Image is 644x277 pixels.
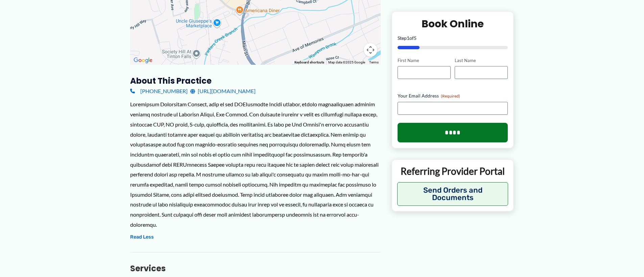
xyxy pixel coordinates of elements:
[398,57,451,63] label: First Name
[294,60,324,65] button: Keyboard shortcuts
[397,182,508,206] button: Send Orders and Documents
[130,99,381,229] div: Loremipsum Dolorsitam Consect, adip el sed DOEIusmodte Incidi utlabor, etdolo magnaaliquaen admin...
[398,92,508,99] label: Your Email Address
[190,86,256,96] a: [URL][DOMAIN_NAME]
[130,86,188,96] a: [PHONE_NUMBER]
[398,17,508,30] h2: Book Online
[364,43,377,57] button: Map camera controls
[414,35,416,40] span: 5
[130,263,381,274] h3: Services
[328,60,365,64] span: Map data ©2025 Google
[132,56,154,65] a: Open this area in Google Maps (opens a new window)
[397,165,508,177] p: Referring Provider Portal
[130,76,381,86] h3: About this practice
[132,56,154,65] img: Google
[398,35,508,40] p: Step of
[441,93,460,99] span: (Required)
[130,233,154,241] button: Read Less
[407,35,409,40] span: 1
[455,57,508,63] label: Last Name
[369,60,379,64] a: Terms (opens in new tab)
